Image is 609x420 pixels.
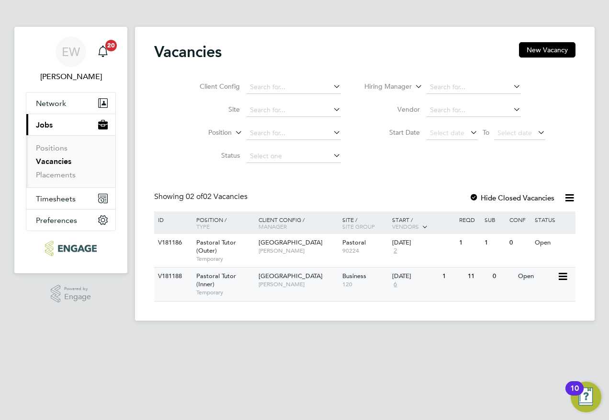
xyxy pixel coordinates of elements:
[365,105,420,114] label: Vendor
[357,82,412,92] label: Hiring Manager
[45,241,96,256] img: ncclondon-logo-retina.png
[342,247,388,255] span: 90224
[570,388,579,401] div: 10
[482,211,507,228] div: Sub
[392,222,419,230] span: Vendors
[156,234,189,252] div: V181186
[62,46,80,58] span: EW
[64,293,91,301] span: Engage
[64,285,91,293] span: Powered by
[185,82,240,91] label: Client Config
[26,36,116,82] a: EW[PERSON_NAME]
[26,210,115,231] button: Preferences
[26,241,116,256] a: Go to home page
[392,280,398,289] span: 6
[507,211,532,228] div: Conf
[247,104,341,117] input: Search for...
[177,128,232,138] label: Position
[93,36,113,67] a: 20
[36,216,77,225] span: Preferences
[480,126,492,139] span: To
[154,42,222,61] h2: Vacancies
[457,234,482,252] div: 1
[14,27,127,273] nav: Main navigation
[465,268,490,285] div: 11
[196,238,236,255] span: Pastoral Tutor (Outer)
[26,71,116,82] span: Emma Wood
[342,272,366,280] span: Business
[490,268,515,285] div: 0
[36,143,68,152] a: Positions
[392,247,398,255] span: 2
[26,188,115,209] button: Timesheets
[365,128,420,137] label: Start Date
[342,238,366,246] span: Pastoral
[26,135,115,187] div: Jobs
[342,280,388,288] span: 120
[26,114,115,135] button: Jobs
[189,211,256,234] div: Position /
[259,272,323,280] span: [GEOGRAPHIC_DATA]
[247,127,341,140] input: Search for...
[186,192,248,201] span: 02 Vacancies
[196,289,254,296] span: Temporary
[105,40,117,51] span: 20
[36,170,76,179] a: Placements
[36,99,66,108] span: Network
[507,234,532,252] div: 0
[36,194,76,203] span: Timesheets
[427,104,521,117] input: Search for...
[196,255,254,263] span: Temporary
[26,93,115,114] button: Network
[156,211,189,228] div: ID
[427,81,521,94] input: Search for...
[36,157,71,166] a: Vacancies
[259,247,338,255] span: [PERSON_NAME]
[247,81,341,94] input: Search for...
[440,268,465,285] div: 1
[51,285,91,303] a: Powered byEngage
[185,151,240,160] label: Status
[186,192,203,201] span: 02 of
[482,234,507,252] div: 1
[185,105,240,114] label: Site
[256,211,340,234] div: Client Config /
[457,211,482,228] div: Reqd
[259,238,323,246] span: [GEOGRAPHIC_DATA]
[430,128,464,137] span: Select date
[342,222,375,230] span: Site Group
[196,222,210,230] span: Type
[532,234,574,252] div: Open
[571,382,601,412] button: Open Resource Center, 10 new notifications
[392,239,454,247] div: [DATE]
[497,128,532,137] span: Select date
[36,120,53,129] span: Jobs
[247,150,341,163] input: Select one
[519,42,575,58] button: New Vacancy
[469,193,554,202] label: Hide Closed Vacancies
[390,211,457,235] div: Start /
[340,211,390,234] div: Site /
[392,272,438,280] div: [DATE]
[259,280,338,288] span: [PERSON_NAME]
[259,222,287,230] span: Manager
[154,192,249,202] div: Showing
[156,268,189,285] div: V181188
[196,272,236,288] span: Pastoral Tutor (Inner)
[516,268,557,285] div: Open
[532,211,574,228] div: Status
